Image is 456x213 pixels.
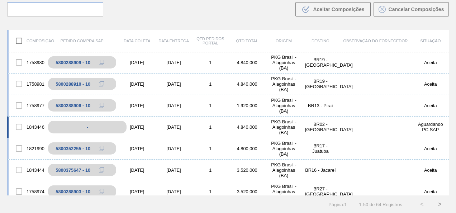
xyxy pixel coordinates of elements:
div: 1 [192,189,229,194]
div: PKG Brasil - Alagoinhas (BA) [265,184,302,200]
div: Aceita [412,60,449,65]
div: [DATE] [119,189,155,194]
div: 1758981 [9,76,45,91]
div: Qtd Pedidos Portal [192,37,229,45]
div: [DATE] [119,60,155,65]
div: [DATE] [155,146,192,151]
div: 5800288910 - 10 [56,81,90,87]
div: 5800352255 - 10 [56,146,90,151]
div: 1758977 [9,98,45,113]
div: 1 [192,146,229,151]
div: 5800288909 - 10 [56,60,90,65]
div: BR13 - Piraí [302,103,339,108]
div: [DATE] [155,124,192,130]
div: Observação do Fornecedor [339,39,412,43]
div: Copiar [94,58,109,67]
div: Copiar [94,101,109,110]
div: 1.920,000 [229,103,265,108]
div: Data coleta [119,39,155,43]
div: BR16 - Jacareí [302,167,339,173]
div: 4.840,000 [229,60,265,65]
button: Cancelar Composições [374,2,449,16]
div: BR17 - Juatuba [302,143,339,154]
div: 1821990 [9,141,45,156]
div: 3.520,000 [229,167,265,173]
div: Aceita [412,189,449,194]
div: 1 [192,124,229,130]
div: Aguardando PC SAP [412,122,449,132]
div: 1 [192,103,229,108]
div: 1 [192,60,229,65]
div: Copiar [94,187,109,196]
div: Aceita [412,103,449,108]
div: [DATE] [119,103,155,108]
div: PKG Brasil - Alagoinhas (BA) [265,98,302,114]
div: Copiar [94,144,109,153]
div: Copiar [94,80,109,88]
div: 1758974 [9,184,45,199]
div: BR19 - Nova Rio [302,57,339,68]
div: 1 [192,81,229,87]
div: PKG Brasil - Alagoinhas (BA) [265,119,302,135]
div: 4.840,000 [229,81,265,87]
button: Aceitar Composições [295,2,371,16]
div: 5800375647 - 10 [56,167,90,173]
span: 1 - 50 de 64 Registros [358,202,402,207]
div: [DATE] [155,60,192,65]
div: Aceita [412,81,449,87]
div: Pedido Compra SAP [45,39,119,43]
div: Destino [302,39,339,43]
span: Aceitar Composições [313,6,364,12]
div: 4.840,000 [229,124,265,130]
div: PKG Brasil - Alagoinhas (BA) [265,162,302,178]
div: - [48,121,127,133]
div: [DATE] [119,81,155,87]
div: Data entrega [155,39,192,43]
div: [DATE] [155,81,192,87]
div: 1843444 [9,162,45,177]
div: [DATE] [155,103,192,108]
div: Copiar [94,166,109,174]
div: Situação [412,39,449,43]
div: Aceita [412,167,449,173]
div: [DATE] [119,167,155,173]
div: Aceita [412,146,449,151]
div: BR27 - Nova Minas [302,186,339,197]
div: PKG Brasil - Alagoinhas (BA) [265,76,302,92]
div: Origem [265,39,302,43]
div: 5800288906 - 10 [56,103,90,108]
div: 5800288903 - 10 [56,189,90,194]
div: 3.520,000 [229,189,265,194]
div: BR02 - Sergipe [302,122,339,132]
div: [DATE] [119,124,155,130]
div: [DATE] [155,189,192,194]
div: [DATE] [119,146,155,151]
div: 1843446 [9,119,45,134]
div: 1 [192,167,229,173]
span: Página : 1 [328,202,347,207]
div: 4.800,000 [229,146,265,151]
div: PKG Brasil - Alagoinhas (BA) [265,141,302,157]
div: Composição [9,33,45,48]
div: 1758980 [9,55,45,70]
div: BR19 - Nova Rio [302,79,339,89]
div: PKG Brasil - Alagoinhas (BA) [265,55,302,71]
div: [DATE] [155,167,192,173]
span: Cancelar Composições [389,6,444,12]
div: Qtd Total [229,39,265,43]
